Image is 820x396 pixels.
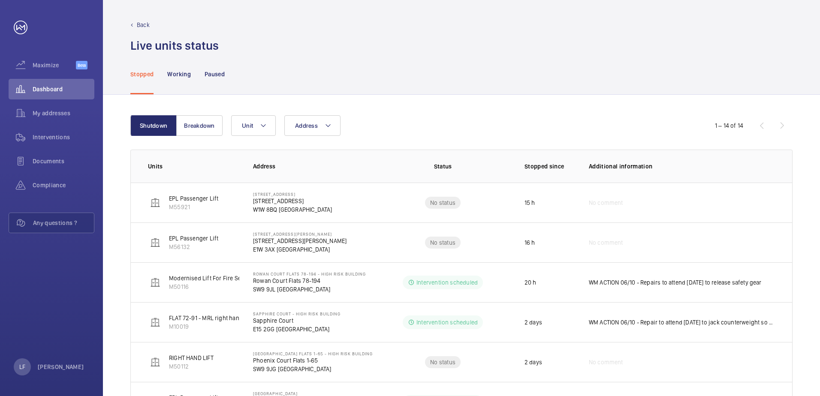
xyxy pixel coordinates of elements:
p: Address [253,162,375,171]
p: W1W 8BQ [GEOGRAPHIC_DATA] [253,205,332,214]
img: elevator.svg [150,198,160,208]
p: Working [167,70,190,78]
h1: Live units status [130,38,219,54]
span: My addresses [33,109,94,117]
p: E15 2GG [GEOGRAPHIC_DATA] [253,325,341,333]
p: RIGHT HAND LIFT [169,354,214,362]
span: Maximize [33,61,76,69]
p: M50112 [169,362,214,371]
span: Interventions [33,133,94,141]
p: Additional information [589,162,775,171]
p: Intervention scheduled [416,318,478,327]
p: [STREET_ADDRESS][PERSON_NAME] [253,237,347,245]
p: WM ACTION 06/10 - Repair to attend [DATE] to jack counterweight so further investigation can be a... [589,318,775,327]
p: Intervention scheduled [416,278,478,287]
p: Rowan Court Flats 78-194 - High Risk Building [253,271,366,276]
p: SW9 9JL [GEOGRAPHIC_DATA] [253,285,366,294]
span: No comment [589,198,623,207]
p: SW9 9JG [GEOGRAPHIC_DATA] [253,365,373,373]
p: 16 h [525,238,535,247]
p: Units [148,162,239,171]
p: M55921 [169,203,218,211]
p: [STREET_ADDRESS][PERSON_NAME] [253,231,347,237]
span: Compliance [33,181,94,189]
span: Address [295,122,318,129]
p: [STREET_ADDRESS] [253,192,332,197]
p: M56132 [169,243,218,251]
p: No status [430,358,455,366]
button: Breakdown [176,115,223,136]
p: 2 days [525,318,542,327]
p: Back [137,21,150,29]
p: EPL Passenger Lift [169,234,218,243]
span: Any questions ? [33,219,94,227]
img: elevator.svg [150,357,160,367]
p: M10019 [169,322,284,331]
p: Status [381,162,504,171]
p: [PERSON_NAME] [38,363,84,371]
p: Sapphire Court - High Risk Building [253,311,341,316]
p: FLAT 72-91 - MRL right hand side - 10 Floors [169,314,284,322]
span: Documents [33,157,94,165]
span: Unit [242,122,253,129]
button: Shutdown [130,115,177,136]
p: E1W 3AX [GEOGRAPHIC_DATA] [253,245,347,254]
img: elevator.svg [150,237,160,248]
img: elevator.svg [150,317,160,327]
p: LF [19,363,25,371]
p: Stopped since [525,162,575,171]
p: [STREET_ADDRESS] [253,197,332,205]
span: No comment [589,358,623,366]
button: Unit [231,115,276,136]
p: 15 h [525,198,535,207]
img: elevator.svg [150,277,160,288]
span: Beta [76,61,87,69]
p: 20 h [525,278,537,287]
div: 1 – 14 of 14 [715,121,743,130]
p: No status [430,238,455,247]
p: Paused [205,70,225,78]
p: M50116 [169,282,303,291]
p: Stopped [130,70,154,78]
p: WM ACTION 06/10 - Repairs to attend [DATE] to release safety gear [589,278,762,287]
button: Address [284,115,341,136]
span: No comment [589,238,623,247]
p: EPL Passenger Lift [169,194,218,203]
p: [GEOGRAPHIC_DATA] Flats 1-65 - High Risk Building [253,351,373,356]
p: No status [430,198,455,207]
p: Rowan Court Flats 78-194 [253,276,366,285]
p: [GEOGRAPHIC_DATA] [253,391,330,396]
p: 2 days [525,358,542,366]
p: Sapphire Court [253,316,341,325]
p: Modernised Lift For Fire Services - LEFT HAND LIFT [169,274,303,282]
p: Phoenix Court Flats 1-65 [253,356,373,365]
span: Dashboard [33,85,94,93]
